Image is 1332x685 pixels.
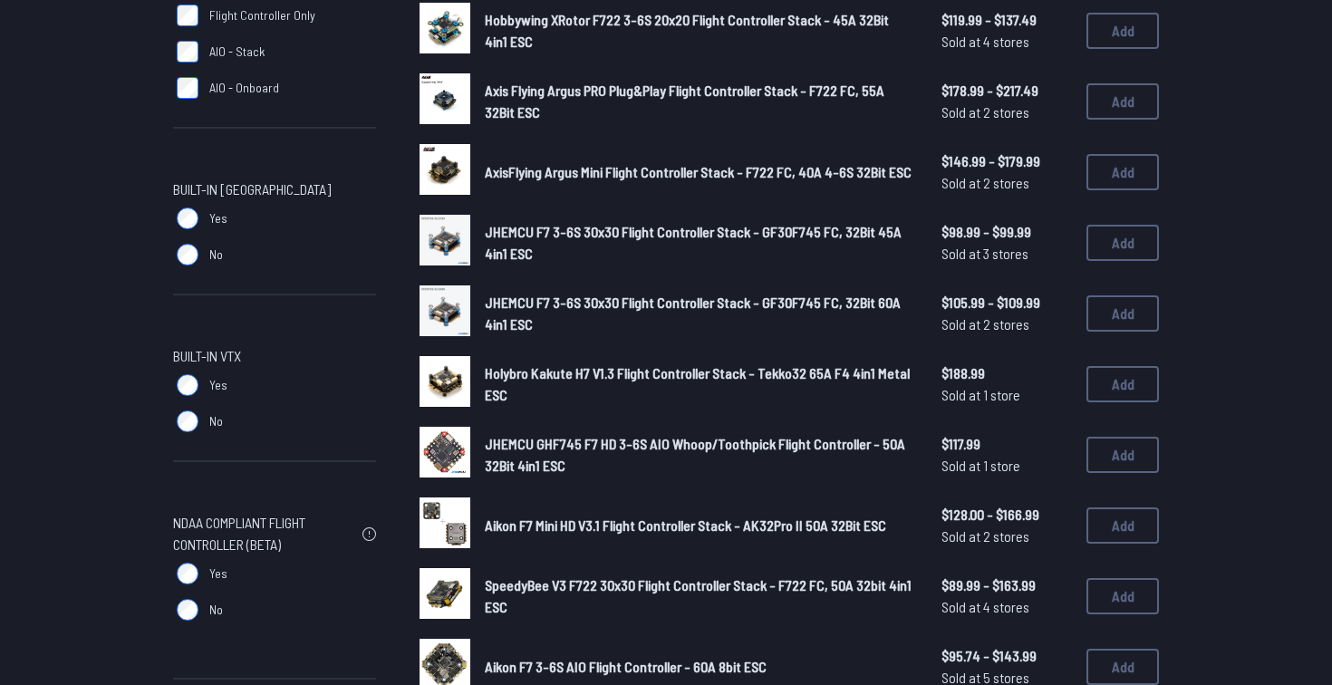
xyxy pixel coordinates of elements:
span: $128.00 - $166.99 [941,504,1072,526]
img: image [420,215,470,265]
a: image [420,215,470,271]
button: Add [1086,295,1159,332]
input: No [177,410,198,432]
span: $105.99 - $109.99 [941,292,1072,314]
a: Holybro Kakute H7 V1.3 Flight Controller Stack - Tekko32 65A F4 4in1 Metal ESC [485,362,912,406]
span: $98.99 - $99.99 [941,221,1072,243]
span: Sold at 1 store [941,455,1072,477]
input: Yes [177,563,198,584]
img: image [420,73,470,124]
span: JHEMCU GHF745 F7 HD 3-6S AIO Whoop/Toothpick Flight Controller - 50A 32Bit 4in1 ESC [485,435,905,474]
span: NDAA Compliant Flight Controller (Beta) [173,512,355,555]
span: Sold at 1 store [941,384,1072,406]
input: Flight Controller Only [177,5,198,26]
button: Add [1086,366,1159,402]
span: AIO - Onboard [209,79,279,97]
a: Aikon F7 Mini HD V3.1 Flight Controller Stack - AK32Pro II 50A 32Bit ESC [485,515,912,536]
a: image [420,73,470,130]
span: $117.99 [941,433,1072,455]
button: Add [1086,649,1159,685]
a: JHEMCU F7 3-6S 30x30 Flight Controller Stack - GF30F745 FC, 32Bit 60A 4in1 ESC [485,292,912,335]
span: Sold at 2 stores [941,314,1072,335]
button: Add [1086,13,1159,49]
a: Hobbywing XRotor F722 3-6S 20x20 Flight Controller Stack - 45A 32Bit 4in1 ESC [485,9,912,53]
a: Axis Flying Argus PRO Plug&Play Flight Controller Stack - F722 FC, 55A 32Bit ESC [485,80,912,123]
a: image [420,568,470,624]
span: No [209,601,223,619]
span: SpeedyBee V3 F722 30x30 Flight Controller Stack - F722 FC, 50A 32bit 4in1 ESC [485,576,912,615]
span: No [209,246,223,264]
span: Hobbywing XRotor F722 3-6S 20x20 Flight Controller Stack - 45A 32Bit 4in1 ESC [485,11,889,50]
span: $146.99 - $179.99 [941,150,1072,172]
span: JHEMCU F7 3-6S 30x30 Flight Controller Stack - GF30F745 FC, 32Bit 45A 4in1 ESC [485,223,902,262]
img: image [420,427,470,478]
input: Yes [177,207,198,229]
span: Yes [209,209,227,227]
a: AxisFlying Argus Mini Flight Controller Stack - F722 FC, 40A 4-6S 32Bit ESC [485,161,912,183]
a: image [420,285,470,342]
img: image [420,144,470,195]
span: Flight Controller Only [209,6,315,24]
span: Aikon F7 Mini HD V3.1 Flight Controller Stack - AK32Pro II 50A 32Bit ESC [485,516,886,534]
a: image [420,427,470,483]
span: Yes [209,564,227,583]
span: Axis Flying Argus PRO Plug&Play Flight Controller Stack - F722 FC, 55A 32Bit ESC [485,82,884,121]
a: image [420,144,470,200]
input: No [177,599,198,621]
span: Sold at 2 stores [941,101,1072,123]
input: Yes [177,374,198,396]
button: Add [1086,154,1159,190]
a: SpeedyBee V3 F722 30x30 Flight Controller Stack - F722 FC, 50A 32bit 4in1 ESC [485,574,912,618]
span: AIO - Stack [209,43,265,61]
span: $89.99 - $163.99 [941,574,1072,596]
a: image [420,356,470,412]
span: Sold at 4 stores [941,596,1072,618]
a: JHEMCU F7 3-6S 30x30 Flight Controller Stack - GF30F745 FC, 32Bit 45A 4in1 ESC [485,221,912,265]
img: image [420,356,470,407]
a: JHEMCU GHF745 F7 HD 3-6S AIO Whoop/Toothpick Flight Controller - 50A 32Bit 4in1 ESC [485,433,912,477]
span: Sold at 3 stores [941,243,1072,265]
span: Holybro Kakute H7 V1.3 Flight Controller Stack - Tekko32 65A F4 4in1 Metal ESC [485,364,910,403]
a: image [420,497,470,554]
img: image [420,285,470,336]
span: $95.74 - $143.99 [941,645,1072,667]
span: Sold at 4 stores [941,31,1072,53]
span: $178.99 - $217.49 [941,80,1072,101]
img: image [420,568,470,619]
img: image [420,3,470,53]
input: AIO - Stack [177,41,198,63]
span: Aikon F7 3-6S AIO Flight Controller - 60A 8bit ESC [485,658,767,675]
input: No [177,244,198,265]
span: Sold at 2 stores [941,172,1072,194]
button: Add [1086,507,1159,544]
span: Built-in VTX [173,345,241,367]
img: image [420,497,470,548]
span: No [209,412,223,430]
span: Yes [209,376,227,394]
span: $188.99 [941,362,1072,384]
span: Sold at 2 stores [941,526,1072,547]
span: JHEMCU F7 3-6S 30x30 Flight Controller Stack - GF30F745 FC, 32Bit 60A 4in1 ESC [485,294,901,333]
span: $119.99 - $137.49 [941,9,1072,31]
a: image [420,3,470,59]
button: Add [1086,83,1159,120]
input: AIO - Onboard [177,77,198,99]
span: Built-in [GEOGRAPHIC_DATA] [173,178,331,200]
button: Add [1086,578,1159,614]
button: Add [1086,225,1159,261]
span: AxisFlying Argus Mini Flight Controller Stack - F722 FC, 40A 4-6S 32Bit ESC [485,163,912,180]
button: Add [1086,437,1159,473]
a: Aikon F7 3-6S AIO Flight Controller - 60A 8bit ESC [485,656,912,678]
